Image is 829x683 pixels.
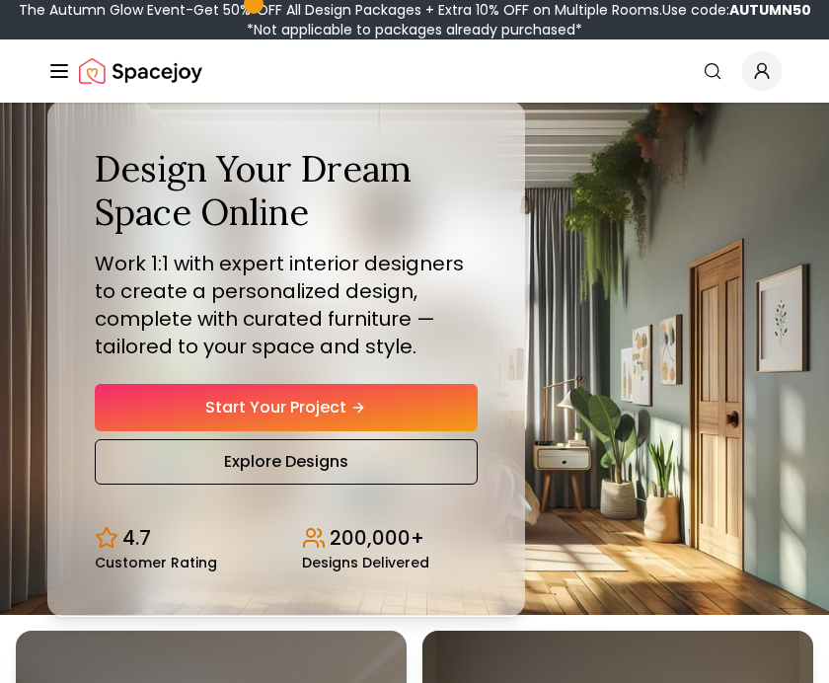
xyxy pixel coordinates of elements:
p: Work 1:1 with expert interior designers to create a personalized design, complete with curated fu... [95,250,478,360]
p: 4.7 [122,524,151,552]
p: 200,000+ [330,524,424,552]
small: Designs Delivered [302,556,429,569]
nav: Global [47,39,782,103]
a: Start Your Project [95,384,478,431]
a: Explore Designs [95,439,478,485]
h1: Design Your Dream Space Online [95,148,478,233]
span: *Not applicable to packages already purchased* [247,20,582,39]
div: Design stats [95,508,478,569]
small: Customer Rating [95,556,217,569]
img: Spacejoy Logo [79,51,202,91]
a: Spacejoy [79,51,202,91]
